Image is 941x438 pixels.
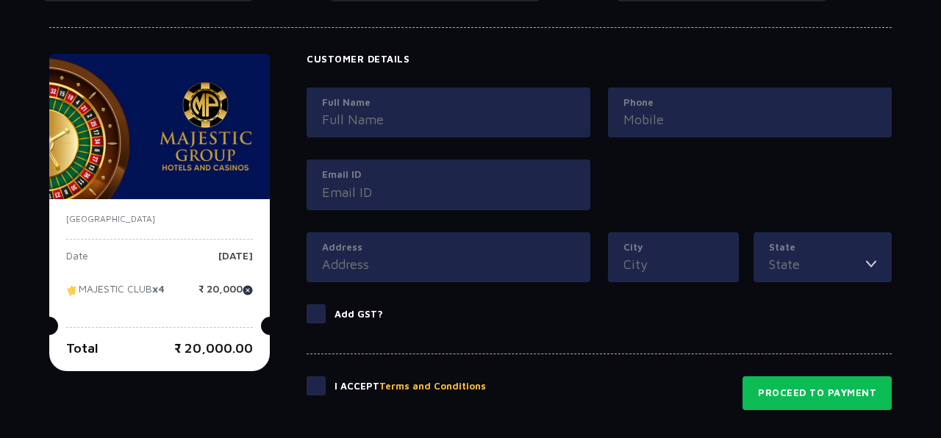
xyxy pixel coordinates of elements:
[66,212,253,226] p: [GEOGRAPHIC_DATA]
[198,284,253,306] p: ₹ 20,000
[322,168,575,182] label: Email ID
[49,54,270,199] img: majesticPride-banner
[623,254,723,274] input: City
[769,254,866,274] input: State
[174,338,253,358] p: ₹ 20,000.00
[379,379,486,394] button: Terms and Conditions
[322,96,575,110] label: Full Name
[334,379,486,394] p: I Accept
[322,182,575,202] input: Email ID
[769,240,876,255] label: State
[623,96,876,110] label: Phone
[322,109,575,129] input: Full Name
[307,54,892,65] h4: Customer Details
[743,376,892,410] button: Proceed to Payment
[66,251,88,273] p: Date
[866,254,876,274] img: toggler icon
[322,240,575,255] label: Address
[623,240,723,255] label: City
[334,307,383,322] p: Add GST?
[623,109,876,129] input: Mobile
[218,251,253,273] p: [DATE]
[322,254,575,274] input: Address
[66,338,99,358] p: Total
[66,284,165,306] p: MAJESTIC CLUB
[66,284,79,297] img: tikcet
[152,283,165,295] strong: x4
